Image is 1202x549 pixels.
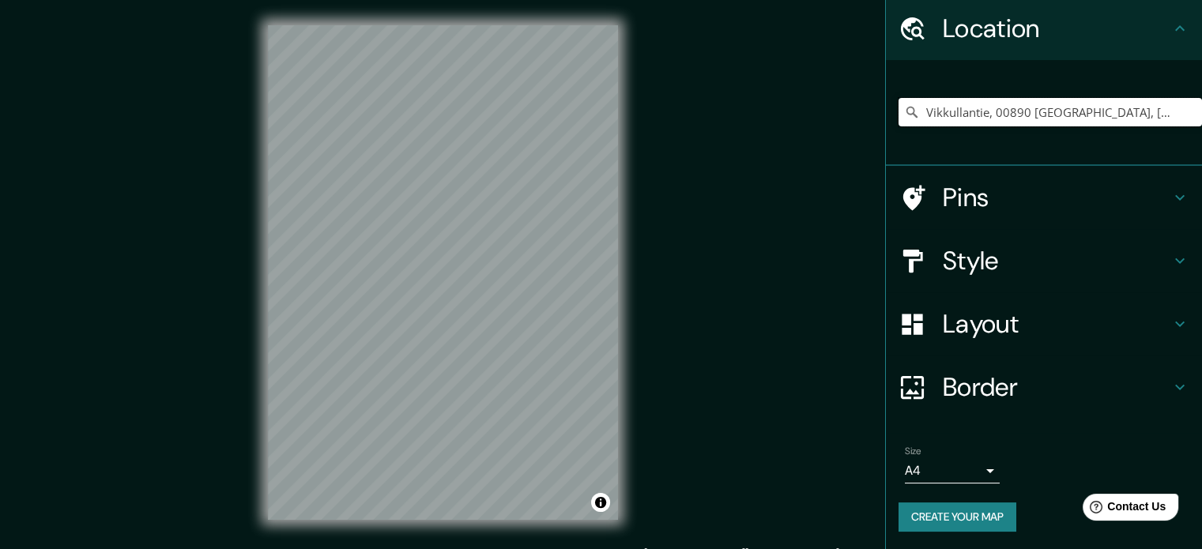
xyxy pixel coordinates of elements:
h4: Layout [943,308,1170,340]
h4: Location [943,13,1170,44]
h4: Pins [943,182,1170,213]
div: A4 [905,458,1000,483]
h4: Border [943,371,1170,403]
button: Toggle attribution [591,493,610,512]
iframe: Help widget launcher [1061,487,1185,532]
input: Pick your city or area [899,98,1202,126]
label: Size [905,445,921,458]
button: Create your map [899,502,1016,532]
canvas: Map [268,25,618,520]
div: Pins [886,166,1202,229]
div: Style [886,229,1202,292]
h4: Style [943,245,1170,276]
div: Border [886,355,1202,419]
div: Layout [886,292,1202,355]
